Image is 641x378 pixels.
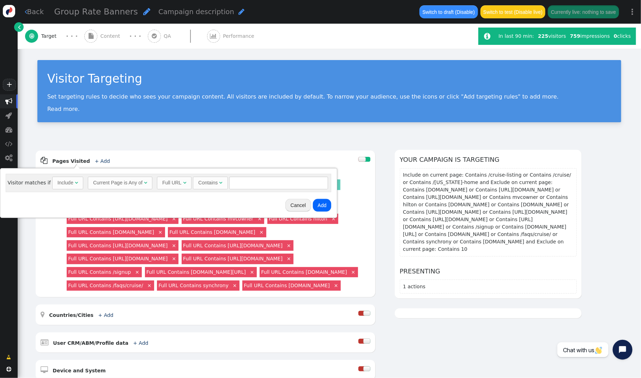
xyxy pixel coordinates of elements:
[68,256,168,261] a: Full URL Contains [URL][DOMAIN_NAME]
[419,5,478,18] button: Switch to draft (Disable)
[29,33,34,39] span: 
[5,140,13,147] span: 
[41,368,117,373] a:  Device and System
[232,282,238,288] a: ×
[143,7,150,16] span: 
[570,33,580,39] b: 759
[14,22,24,32] a: 
[183,180,186,185] span: 
[2,351,16,364] a: 
[18,23,21,31] span: 
[158,8,234,16] span: Campaign description
[54,7,138,17] span: Group Rate Banners
[41,158,121,164] a:  Pages Visited + Add
[41,339,48,346] span: 
[219,180,223,185] span: 
[25,24,84,49] a:  Target · · ·
[5,98,12,105] span: 
[146,269,246,275] a: Full URL Contains [DOMAIN_NAME][URL]
[68,216,168,222] a: Full URL Contains [URL][DOMAIN_NAME]
[6,367,11,372] span: 
[484,33,490,40] span: 
[400,155,577,164] h6: Your campaign is targeting
[152,33,157,39] span: 
[286,242,292,248] a: ×
[538,33,548,39] b: 225
[313,199,332,212] button: Add
[286,255,292,261] a: ×
[89,33,93,39] span: 
[207,24,270,49] a:  Performance
[614,33,631,39] span: clicks
[6,112,12,119] span: 
[249,268,255,275] a: ×
[3,79,16,91] a: +
[47,93,611,100] p: Set targeting rules to decide who sees your campaign content. All visitors are included by defaul...
[93,179,143,187] div: Current Page is Any of
[7,354,11,361] span: 
[41,33,60,40] span: Target
[66,31,78,41] div: · · ·
[101,33,123,40] span: Content
[144,180,147,185] span: 
[261,269,347,275] a: Full URL Contains [DOMAIN_NAME]
[25,7,44,17] a: Back
[47,106,80,112] a: Read more.
[41,312,125,318] a:  Countries/Cities + Add
[148,24,207,49] a:  QA
[68,243,168,248] a: Full URL Contains [URL][DOMAIN_NAME]
[183,216,253,222] a: Full URL Contains mvcowner
[68,283,143,288] a: Full URL Contains /faqs/cruise/
[198,179,218,187] div: Contains
[269,216,327,222] a: Full URL Contains hilton
[256,215,263,222] a: ×
[285,199,312,212] button: Cancel
[171,255,177,261] a: ×
[68,229,154,235] a: Full URL Contains [DOMAIN_NAME]
[223,33,257,40] span: Performance
[47,70,611,88] div: Visitor Targeting
[25,8,27,15] span: 
[403,284,425,289] span: 1 actions
[548,5,619,18] button: Currently live: nothing to save
[84,24,148,49] a:  Content · · ·
[333,282,339,288] a: ×
[498,33,536,40] div: In last 90 min:
[480,5,546,18] button: Switch to test (Disable live)
[400,168,577,256] section: Include on current page: Contains /cruise-listing or Contains /cruise/ or Contains /[US_STATE]-ho...
[162,179,181,187] div: Full URL
[614,33,617,39] b: 0
[536,33,568,40] div: visitors
[238,8,244,15] span: 
[157,229,163,235] a: ×
[49,312,93,318] b: Countries/Cities
[6,174,331,192] div: Visitor matches if
[164,33,174,40] span: QA
[53,368,105,373] b: Device and System
[624,1,641,22] a: ⋮
[183,243,283,248] a: Full URL Contains [URL][DOMAIN_NAME]
[331,215,337,222] a: ×
[68,269,131,275] a: Full URL Contains /signup
[75,180,78,185] span: 
[210,33,217,39] span: 
[350,268,356,275] a: ×
[171,215,177,222] a: ×
[570,33,610,39] span: impressions
[146,282,152,288] a: ×
[258,229,265,235] a: ×
[129,31,141,41] div: · · ·
[52,158,90,164] b: Pages Visited
[133,340,148,346] a: + Add
[134,268,140,275] a: ×
[171,242,177,248] a: ×
[41,340,160,346] a:  User CRM/ABM/Profile data + Add
[5,126,12,133] span: 
[41,311,44,318] span: 
[5,154,13,161] span: 
[95,158,110,164] a: + Add
[41,366,48,373] span: 
[183,256,283,261] a: Full URL Contains [URL][DOMAIN_NAME]
[58,179,73,187] div: Include
[41,157,48,164] span: 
